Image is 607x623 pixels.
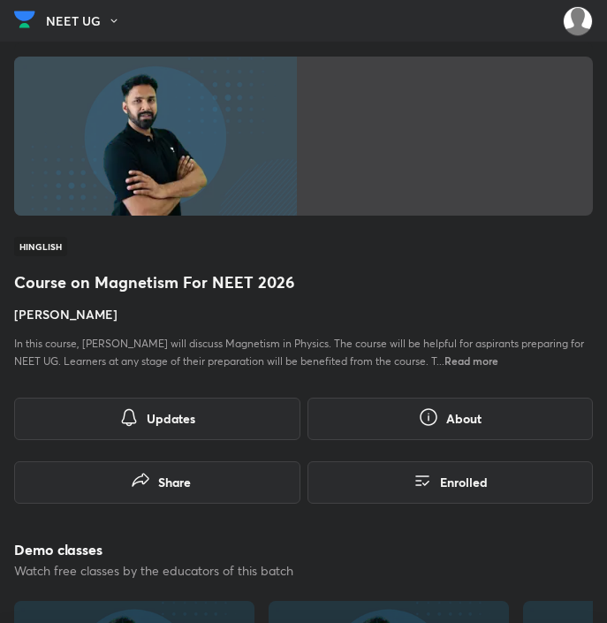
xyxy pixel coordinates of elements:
span: In this course, [PERSON_NAME] will discuss Magnetism in Physics. The course will be helpful for a... [14,337,584,368]
button: Share [14,461,300,504]
h5: Demo classes [14,539,593,560]
span: Read more [444,353,498,368]
p: Watch free classes by the educators of this batch [14,562,593,580]
span: Hinglish [14,237,67,256]
button: About [307,398,594,440]
img: Thumbnail [14,57,297,216]
button: Updates [14,398,300,440]
img: Amisha Rani [563,6,593,36]
a: Company Logo [14,6,35,37]
img: Company Logo [14,6,35,33]
button: NEET UG [46,8,131,34]
button: Enrolled [307,461,594,504]
h4: [PERSON_NAME] [14,305,593,323]
h1: Course on Magnetism For NEET 2026 [14,270,593,294]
